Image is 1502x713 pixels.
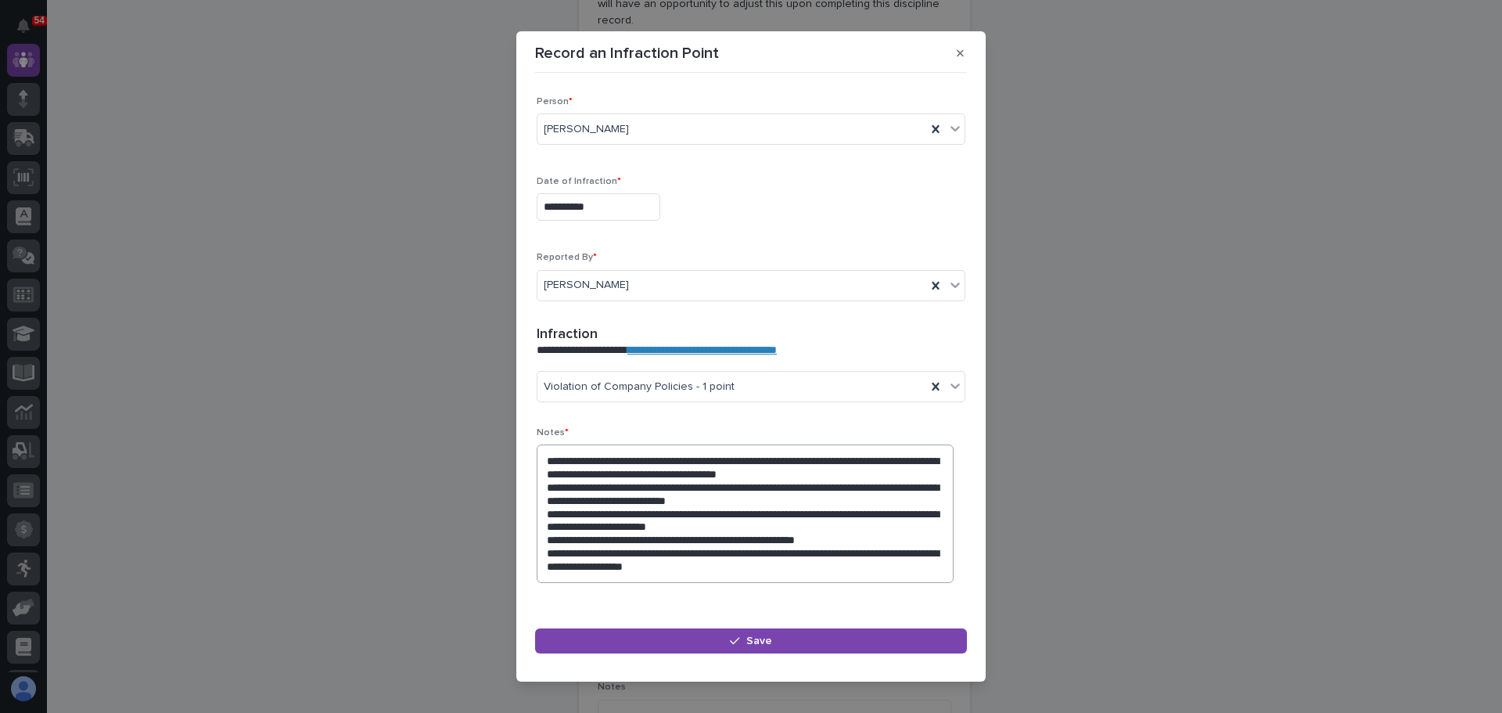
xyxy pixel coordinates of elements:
[746,636,772,646] span: Save
[537,97,573,106] span: Person
[537,428,569,438] span: Notes
[537,326,598,344] h2: Infraction
[544,277,629,293] span: [PERSON_NAME]
[537,177,621,186] span: Date of Infraction
[544,121,629,138] span: [PERSON_NAME]
[535,628,967,654] button: Save
[537,253,597,262] span: Reported By
[535,44,719,63] p: Record an Infraction Point
[544,379,735,395] span: Violation of Company Policies - 1 point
